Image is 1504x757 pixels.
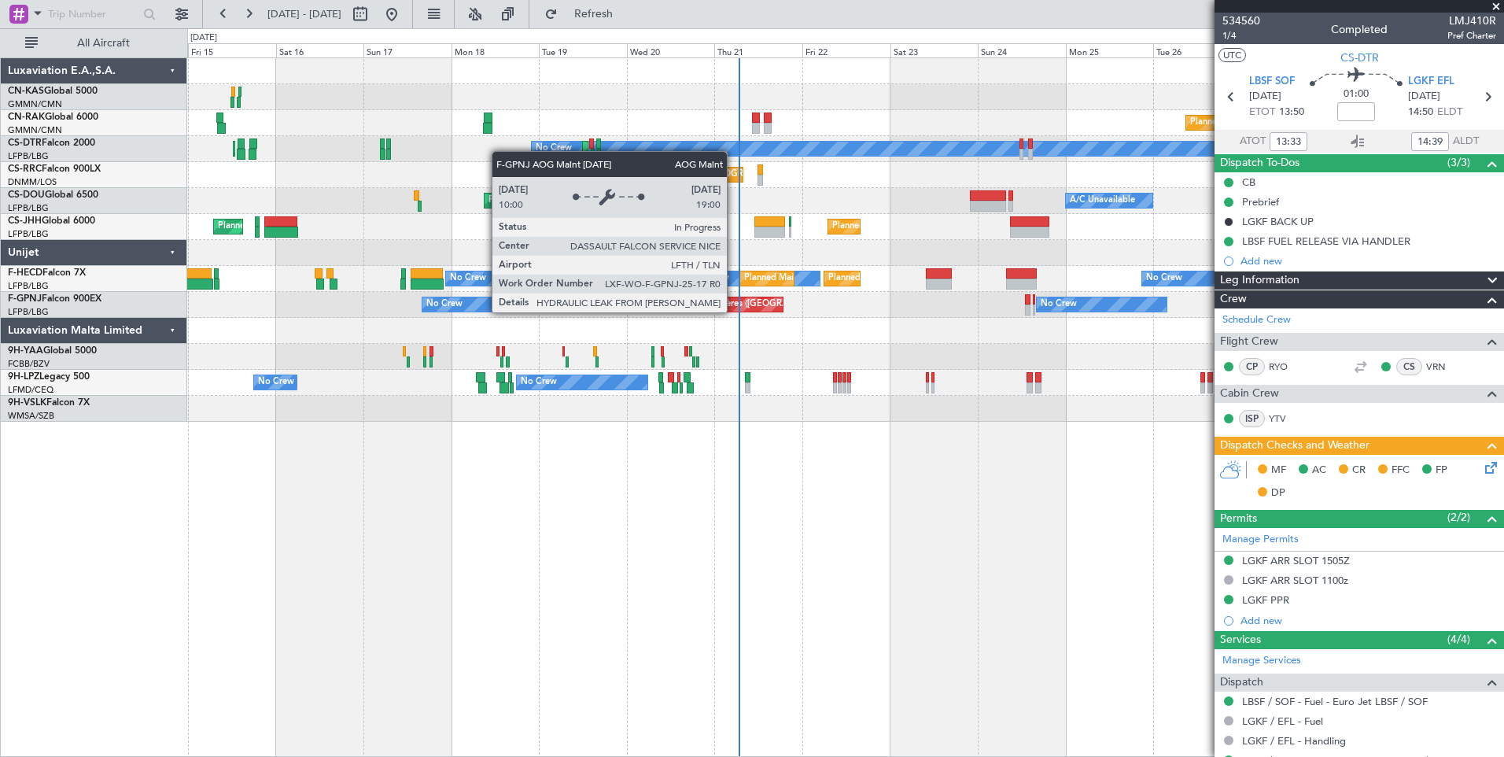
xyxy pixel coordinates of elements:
[890,43,979,57] div: Sat 23
[1436,463,1447,478] span: FP
[832,215,1080,238] div: Planned Maint [GEOGRAPHIC_DATA] ([GEOGRAPHIC_DATA])
[1437,105,1462,120] span: ELDT
[1242,175,1255,189] div: CB
[1447,29,1496,42] span: Pref Charter
[8,398,46,408] span: 9H-VSLK
[1220,154,1299,172] span: Dispatch To-Dos
[693,267,729,290] div: No Crew
[1218,48,1246,62] button: UTC
[1222,312,1291,328] a: Schedule Crew
[8,410,54,422] a: WMSA/SZB
[8,372,90,382] a: 9H-LPZLegacy 500
[8,346,97,356] a: 9H-YAAGlobal 5000
[1396,358,1422,375] div: CS
[1239,358,1265,375] div: CP
[1222,532,1299,548] a: Manage Permits
[1242,695,1428,708] a: LBSF / SOF - Fuel - Euro Jet LBSF / SOF
[978,43,1066,57] div: Sun 24
[587,137,667,161] div: Planned Maint Sofia
[8,268,86,278] a: F-HECDFalcon 7X
[8,138,95,148] a: CS-DTRFalcon 2000
[1249,105,1275,120] span: ETOT
[8,113,45,122] span: CN-RAK
[1220,631,1261,649] span: Services
[1270,132,1307,151] input: --:--
[8,138,42,148] span: CS-DTR
[744,267,992,290] div: Planned Maint [GEOGRAPHIC_DATA] ([GEOGRAPHIC_DATA])
[1447,154,1470,171] span: (3/3)
[1220,510,1257,528] span: Permits
[8,176,57,188] a: DNMM/LOS
[1312,463,1326,478] span: AC
[1411,132,1449,151] input: --:--
[1220,674,1263,692] span: Dispatch
[1240,134,1266,150] span: ATOT
[1271,463,1286,478] span: MF
[1242,574,1348,587] div: LGKF ARR SLOT 1100z
[1070,189,1135,212] div: A/C Unavailable
[8,190,98,200] a: CS-DOUGlobal 6500
[1249,74,1295,90] span: LBSF SOF
[1271,486,1285,501] span: DP
[426,293,463,316] div: No Crew
[8,346,43,356] span: 9H-YAA
[8,98,62,110] a: GMMN/CMN
[8,87,98,96] a: CN-KASGlobal 5000
[828,267,1076,290] div: Planned Maint [GEOGRAPHIC_DATA] ([GEOGRAPHIC_DATA])
[17,31,171,56] button: All Aircraft
[8,216,95,226] a: CS-JHHGlobal 6000
[1146,267,1182,290] div: No Crew
[1222,653,1301,669] a: Manage Services
[667,293,933,316] div: AOG Maint Hyères ([GEOGRAPHIC_DATA]-[GEOGRAPHIC_DATA])
[1242,195,1279,209] div: Prebrief
[1453,134,1479,150] span: ALDT
[1153,43,1241,57] div: Tue 26
[1426,360,1462,374] a: VRN
[1269,360,1304,374] a: RYO
[8,216,42,226] span: CS-JHH
[188,43,276,57] div: Fri 15
[8,384,53,396] a: LFMD/CEQ
[8,306,49,318] a: LFPB/LBG
[8,164,42,174] span: CS-RRC
[802,43,890,57] div: Fri 22
[41,38,166,49] span: All Aircraft
[8,124,62,136] a: GMMN/CMN
[1041,293,1077,316] div: No Crew
[649,163,897,186] div: Planned Maint [GEOGRAPHIC_DATA] ([GEOGRAPHIC_DATA])
[1447,509,1470,526] span: (2/2)
[8,372,39,382] span: 9H-LPZ
[276,43,364,57] div: Sat 16
[450,267,486,290] div: No Crew
[1242,593,1289,607] div: LGKF PPR
[1408,89,1440,105] span: [DATE]
[539,43,627,57] div: Tue 19
[1222,13,1260,29] span: 534560
[1447,13,1496,29] span: LMJ410R
[537,2,632,27] button: Refresh
[1331,21,1388,38] div: Completed
[8,398,90,408] a: 9H-VSLKFalcon 7X
[8,202,49,214] a: LFPB/LBG
[8,294,101,304] a: F-GPNJFalcon 900EX
[8,190,45,200] span: CS-DOU
[1220,437,1369,455] span: Dispatch Checks and Weather
[1340,50,1379,66] span: CS-DTR
[536,137,572,161] div: No Crew
[363,43,452,57] div: Sun 17
[1240,614,1496,627] div: Add new
[8,150,49,162] a: LFPB/LBG
[1220,333,1278,351] span: Flight Crew
[1408,74,1454,90] span: LGKF EFL
[1220,290,1247,308] span: Crew
[561,9,627,20] span: Refresh
[190,31,217,45] div: [DATE]
[1269,412,1304,426] a: YTV
[452,43,540,57] div: Mon 18
[1279,105,1304,120] span: 13:50
[267,7,341,21] span: [DATE] - [DATE]
[8,164,101,174] a: CS-RRCFalcon 900LX
[1408,105,1433,120] span: 14:50
[1242,734,1346,748] a: LGKF / EFL - Handling
[1222,29,1260,42] span: 1/4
